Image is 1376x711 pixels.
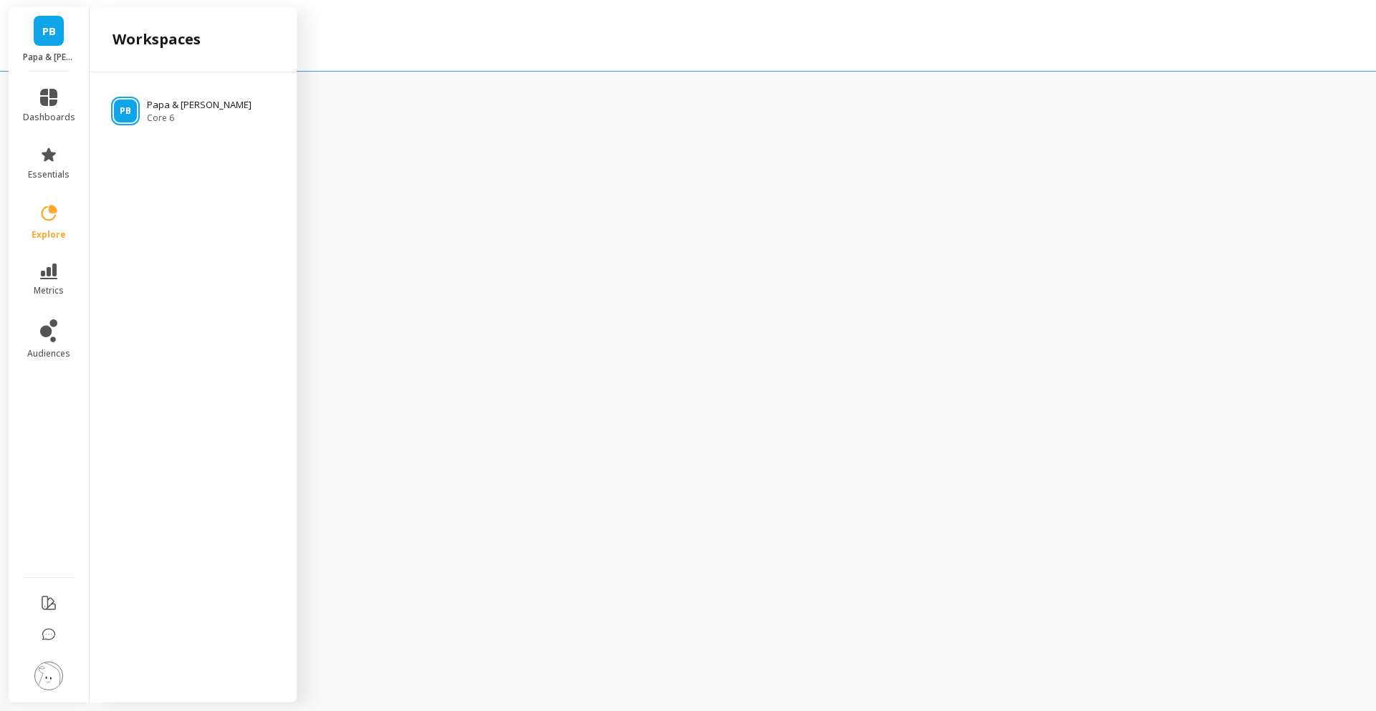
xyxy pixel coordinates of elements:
p: Papa & Barkley [23,52,75,63]
span: audiences [27,348,70,359]
span: Core 6 [147,112,252,124]
img: profile picture [34,662,63,690]
p: Papa & [PERSON_NAME] [147,98,252,112]
h2: workspaces [113,29,201,49]
span: essentials [28,169,70,180]
span: metrics [34,285,64,296]
span: PB [42,23,56,39]
span: PB [120,105,131,117]
span: dashboards [23,112,75,123]
span: explore [32,229,66,241]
